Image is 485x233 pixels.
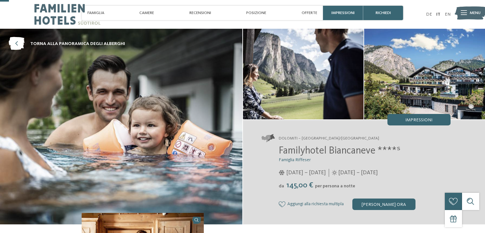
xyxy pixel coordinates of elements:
i: Orari d'apertura inverno [279,170,285,175]
span: da [279,184,284,188]
span: Dolomiti – [GEOGRAPHIC_DATA]/[GEOGRAPHIC_DATA] [279,136,379,141]
span: [DATE] – [DATE] [338,169,378,177]
span: 145,00 € [285,182,314,189]
a: EN [445,12,451,17]
a: DE [426,12,432,17]
span: Impressioni [405,118,432,122]
a: torna alla panoramica degli alberghi [9,37,125,50]
i: Orari d'apertura estate [332,170,337,175]
img: Il nostro family hotel a Selva: una vacanza da favola [243,29,364,119]
span: Famiglia Riffeser [279,158,311,162]
img: Il nostro family hotel a Selva: una vacanza da favola [364,29,485,119]
span: per persona a notte [315,184,355,188]
a: IT [436,12,440,17]
span: Aggiungi alla richiesta multipla [287,202,344,207]
span: Menu [470,10,481,16]
span: torna alla panoramica degli alberghi [30,41,125,47]
div: [PERSON_NAME] ora [352,199,415,210]
span: [DATE] – [DATE] [286,169,326,177]
span: Familyhotel Biancaneve ****ˢ [279,146,400,156]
